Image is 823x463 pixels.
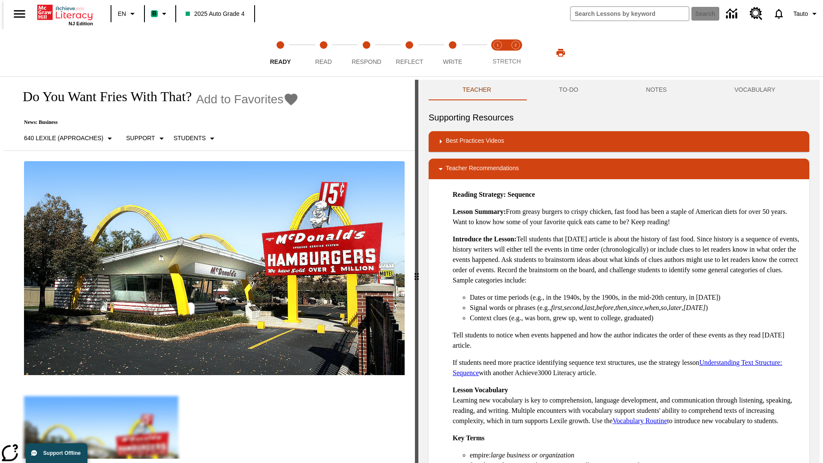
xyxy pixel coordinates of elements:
[551,304,562,311] em: first
[485,29,510,76] button: Stretch Read step 1 of 2
[564,304,583,311] em: second
[503,29,528,76] button: Stretch Respond step 2 of 2
[298,29,348,76] button: Read step 2 of 5
[615,304,627,311] em: then
[453,235,517,243] strong: Introduce the Lesson:
[315,58,332,65] span: Read
[443,58,462,65] span: Write
[118,9,126,18] span: EN
[453,330,802,351] p: Tell students to notice when events happened and how the author indicates the order of these even...
[429,131,809,152] div: Best Practices Videos
[629,304,643,311] em: since
[453,234,802,286] p: Tell students that [DATE] article is about the history of fast food. Since history is a sequence ...
[453,191,506,198] strong: Reading Strategy:
[24,161,405,376] img: One of the first McDonald's stores, with the iconic red sign and golden arches.
[429,80,809,100] div: Instructional Panel Tabs
[493,58,521,65] span: STRETCH
[470,313,802,323] li: Context clues (e.g., was born, grew up, went to college, graduated)
[683,304,706,311] em: [DATE]
[7,1,32,27] button: Open side menu
[496,43,499,47] text: 1
[24,134,103,143] p: 640 Lexile (Approaches)
[396,58,424,65] span: Reflect
[612,80,700,100] button: NOTES
[669,304,682,311] em: later
[721,2,745,26] a: Data Center
[491,451,574,459] em: large business or organization
[43,450,81,456] span: Support Offline
[571,7,689,21] input: search field
[270,58,291,65] span: Ready
[196,92,299,107] button: Add to Favorites - Do You Want Fries With That?
[21,131,118,146] button: Select Lexile, 640 Lexile (Approaches)
[429,80,525,100] button: Teacher
[351,58,381,65] span: Respond
[14,119,299,126] p: News: Business
[790,6,823,21] button: Profile/Settings
[453,359,782,376] a: Understanding Text Structure: Sequence
[661,304,667,311] em: so
[700,80,809,100] button: VOCABULARY
[196,93,283,106] span: Add to Favorites
[453,385,802,426] p: Learning new vocabulary is key to comprehension, language development, and communication through ...
[418,80,820,463] div: activity
[596,304,613,311] em: before
[14,89,192,105] h1: Do You Want Fries With That?
[114,6,141,21] button: Language: EN, Select a language
[429,159,809,179] div: Teacher Recommendations
[37,3,93,26] div: Home
[26,443,87,463] button: Support Offline
[415,80,418,463] div: Press Enter or Spacebar and then press right and left arrow keys to move the slider
[470,303,802,313] li: Signal words or phrases (e.g., , , , , , , , , , )
[453,386,508,394] strong: Lesson Vocabulary
[547,45,574,60] button: Print
[745,2,768,25] a: Resource Center, Will open in new tab
[446,164,519,174] p: Teacher Recommendations
[69,21,93,26] span: NJ Edition
[470,450,802,460] li: empire:
[645,304,659,311] em: when
[429,111,809,124] h6: Supporting Resources
[470,292,802,303] li: Dates or time periods (e.g., in the 1940s, by the 1900s, in the mid-20th century, in [DATE])
[3,80,415,459] div: reading
[514,43,517,47] text: 2
[152,8,156,19] span: B
[123,131,170,146] button: Scaffolds, Support
[453,358,802,378] p: If students need more practice identifying sequence text structures, use the strategy lesson with...
[170,131,221,146] button: Select Student
[793,9,808,18] span: Tauto
[585,304,595,311] em: last
[453,208,506,215] strong: Lesson Summary:
[508,191,535,198] strong: Sequence
[126,134,155,143] p: Support
[147,6,173,21] button: Boost Class color is mint green. Change class color
[255,29,305,76] button: Ready step 1 of 5
[186,9,245,18] span: 2025 Auto Grade 4
[428,29,478,76] button: Write step 5 of 5
[384,29,434,76] button: Reflect step 4 of 5
[613,417,667,424] a: Vocabulary Routine
[342,29,391,76] button: Respond step 3 of 5
[525,80,612,100] button: TO-DO
[446,136,504,147] p: Best Practices Videos
[453,434,484,442] strong: Key Terms
[453,207,802,227] p: From greasy burgers to crispy chicken, fast food has been a staple of American diets for over 50 ...
[174,134,206,143] p: Students
[768,3,790,25] a: Notifications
